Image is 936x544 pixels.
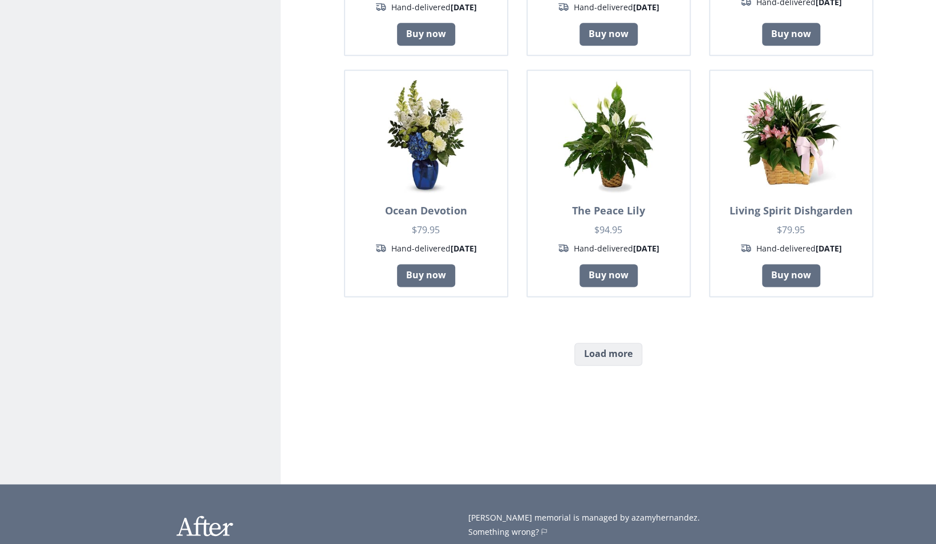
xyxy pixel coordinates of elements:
[762,23,820,46] a: Buy now
[397,264,455,287] a: Buy now
[468,526,760,538] a: Something wrong?
[762,264,820,287] a: Buy now
[580,23,638,46] a: Buy now
[574,343,642,366] button: Load more
[580,264,638,287] a: Buy now
[468,512,700,523] span: [PERSON_NAME] memorial is managed by azamyhernandez.
[397,23,455,46] a: Buy now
